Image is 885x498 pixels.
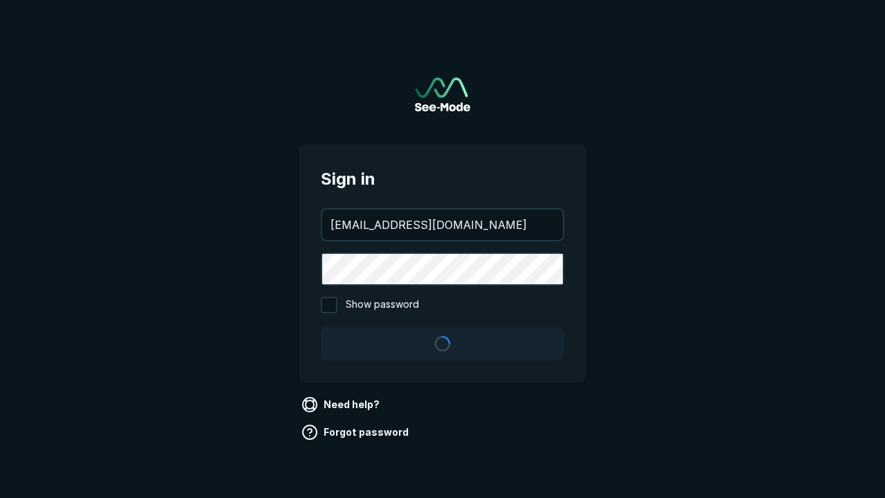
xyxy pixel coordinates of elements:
input: your@email.com [322,210,563,240]
span: Sign in [321,167,564,192]
img: See-Mode Logo [415,77,470,111]
span: Show password [346,297,419,313]
a: Go to sign in [415,77,470,111]
a: Forgot password [299,421,414,443]
a: Need help? [299,394,385,416]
